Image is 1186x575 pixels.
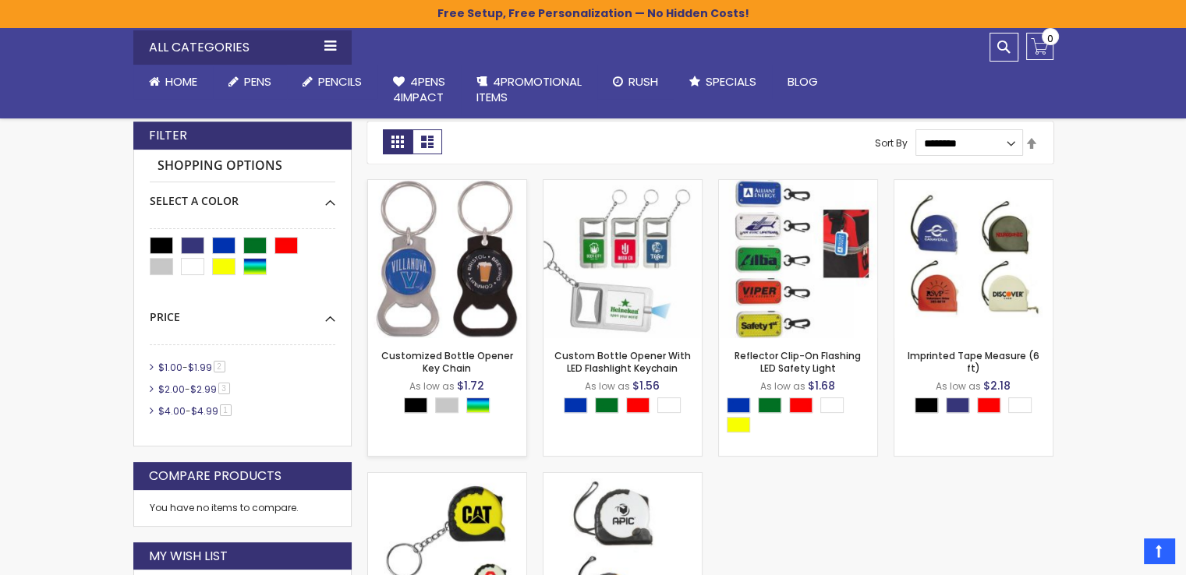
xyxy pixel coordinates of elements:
[150,182,335,209] div: Select A Color
[149,127,187,144] strong: Filter
[133,30,352,65] div: All Categories
[154,383,235,396] a: $2.00-$2.993
[808,378,835,393] span: $1.68
[915,397,1039,417] div: Select A Color
[191,404,218,418] span: $4.99
[368,472,526,485] a: Mini Tape Measure With Keychain
[435,397,458,413] div: Silver
[789,397,812,413] div: Red
[154,404,237,418] a: $4.00-$4.991
[632,378,660,393] span: $1.56
[133,65,213,99] a: Home
[564,397,689,417] div: Select A Color
[735,349,861,375] a: Reflector Clip-On Flashing LED Safety Light
[1008,397,1032,413] div: White
[218,383,230,394] span: 3
[772,65,834,99] a: Blog
[657,397,681,413] div: White
[706,73,756,90] span: Specials
[719,180,877,338] img: Reflector Clip-On Flashing LED Safety Light
[1047,31,1053,46] span: 0
[133,490,352,527] div: You have no items to compare.
[543,179,702,192] a: Custom Bottle Opener With LED Flashlight Keychain
[1057,533,1186,575] iframe: Google Customer Reviews
[820,397,844,413] div: White
[154,361,231,374] a: $1.00-$1.992
[158,383,185,396] span: $2.00
[190,383,217,396] span: $2.99
[409,379,455,393] span: As low as
[585,379,630,393] span: As low as
[977,397,1000,413] div: Red
[214,361,225,372] span: 2
[404,397,497,417] div: Select A Color
[628,73,658,90] span: Rush
[368,179,526,192] a: Customized Bottle Opener Key Chain
[564,397,587,413] div: Blue
[758,397,781,413] div: Green
[543,180,702,338] img: Custom Bottle Opener With LED Flashlight Keychain
[908,349,1039,375] a: Imprinted Tape Measure (6 ft)
[220,404,232,416] span: 1
[936,379,981,393] span: As low as
[788,73,818,90] span: Blog
[150,298,335,325] div: Price
[368,180,526,338] img: Customized Bottle Opener Key Chain
[727,397,750,413] div: Blue
[597,65,674,99] a: Rush
[626,397,650,413] div: Red
[595,397,618,413] div: Green
[165,73,197,90] span: Home
[149,467,281,485] strong: Compare Products
[946,397,969,413] div: Royal Blue
[381,349,513,375] a: Customized Bottle Opener Key Chain
[149,548,228,565] strong: My Wish List
[915,397,938,413] div: Black
[213,65,287,99] a: Pens
[377,65,461,115] a: 4Pens4impact
[287,65,377,99] a: Pencils
[554,349,691,375] a: Custom Bottle Opener With LED Flashlight Keychain
[461,65,597,115] a: 4PROMOTIONALITEMS
[727,397,877,436] div: Select A Color
[158,404,186,418] span: $4.00
[476,73,582,105] span: 4PROMOTIONAL ITEMS
[543,472,702,485] a: Personalized Tape Measure with Strap (10 ft)
[1026,33,1053,60] a: 0
[760,379,805,393] span: As low as
[466,397,490,413] div: Assorted
[983,378,1011,393] span: $2.18
[244,73,271,90] span: Pens
[188,361,212,374] span: $1.99
[674,65,772,99] a: Specials
[894,179,1053,192] a: Imprinted Tape Measure (6 ft)
[404,397,427,413] div: Black
[875,136,908,150] label: Sort By
[727,417,750,432] div: Yellow
[158,361,182,374] span: $1.00
[318,73,362,90] span: Pencils
[457,378,484,393] span: $1.72
[383,129,412,154] strong: Grid
[150,150,335,183] strong: Shopping Options
[894,180,1053,338] img: Imprinted Tape Measure (6 ft)
[393,73,445,105] span: 4Pens 4impact
[719,179,877,192] a: Reflector Clip-On Flashing LED Safety Light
